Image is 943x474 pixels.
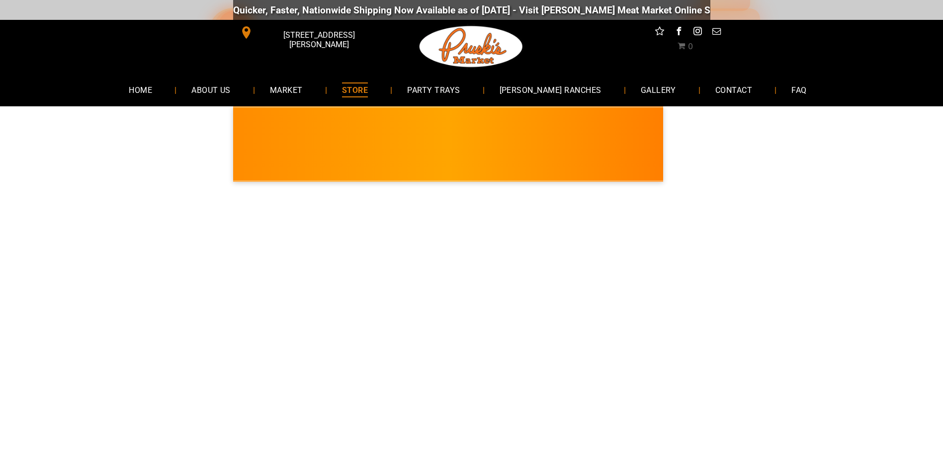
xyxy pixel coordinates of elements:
a: [PERSON_NAME] RANCHES [485,77,616,103]
a: PARTY TRAYS [392,77,475,103]
a: CONTACT [700,77,767,103]
span: [PERSON_NAME] MARKET [633,151,828,167]
a: FAQ [776,77,821,103]
div: Quicker, Faster, Nationwide Shipping Now Available as of [DATE] - Visit [PERSON_NAME] Meat Market... [211,4,813,16]
a: GALLERY [626,77,691,103]
a: HOME [114,77,167,103]
a: [STREET_ADDRESS][PERSON_NAME] [233,25,385,40]
a: MARKET [255,77,318,103]
a: STORE [327,77,383,103]
a: ABOUT US [176,77,246,103]
a: facebook [672,25,685,40]
span: 0 [688,42,693,51]
a: Social network [653,25,666,40]
img: Pruski-s+Market+HQ+Logo2-1920w.png [418,20,525,74]
a: email [710,25,723,40]
span: [STREET_ADDRESS][PERSON_NAME] [255,25,383,54]
a: instagram [691,25,704,40]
